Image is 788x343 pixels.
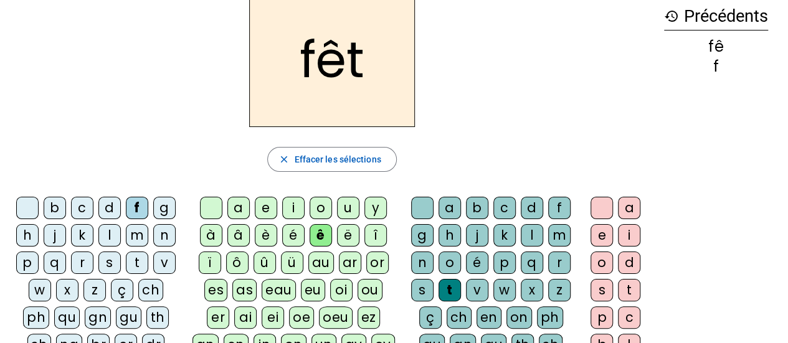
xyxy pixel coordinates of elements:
div: b [44,197,66,219]
div: f [548,197,571,219]
div: b [466,197,488,219]
div: j [466,224,488,247]
div: ez [358,306,380,329]
div: c [618,306,640,329]
div: t [618,279,640,301]
div: c [493,197,516,219]
div: r [548,251,571,274]
div: n [411,251,434,274]
div: é [466,251,488,274]
div: r [71,251,93,274]
div: m [126,224,148,247]
h3: Précédents [664,2,768,31]
div: z [83,279,106,301]
div: ou [358,279,382,301]
div: ë [337,224,359,247]
div: d [618,251,640,274]
div: ï [199,251,221,274]
div: g [153,197,176,219]
div: er [207,306,229,329]
div: ç [419,306,442,329]
div: x [521,279,543,301]
div: v [466,279,488,301]
div: eu [301,279,325,301]
div: â [227,224,250,247]
div: ar [339,251,361,274]
div: gu [116,306,141,329]
div: t [126,251,148,274]
div: ph [537,306,563,329]
div: a [439,197,461,219]
div: î [364,224,387,247]
div: o [591,251,613,274]
div: ai [234,306,257,329]
div: qu [54,306,80,329]
div: t [439,279,461,301]
div: oe [289,306,314,329]
div: ç [111,279,133,301]
div: oi [330,279,353,301]
div: gn [85,306,111,329]
div: l [98,224,121,247]
div: z [548,279,571,301]
div: ch [447,306,472,329]
div: th [146,306,169,329]
div: au [308,251,334,274]
div: q [44,251,66,274]
div: d [521,197,543,219]
div: s [411,279,434,301]
div: d [98,197,121,219]
div: fê [664,39,768,54]
div: s [591,279,613,301]
div: p [16,251,39,274]
span: Effacer les sélections [294,152,381,167]
div: h [16,224,39,247]
div: x [56,279,78,301]
div: ei [262,306,284,329]
div: c [71,197,93,219]
div: h [439,224,461,247]
div: p [493,251,516,274]
div: i [282,197,305,219]
div: as [232,279,257,301]
div: y [364,197,387,219]
div: q [521,251,543,274]
div: k [493,224,516,247]
div: ê [310,224,332,247]
div: e [591,224,613,247]
div: à [200,224,222,247]
div: es [204,279,227,301]
div: k [71,224,93,247]
div: v [153,251,176,274]
div: o [439,251,461,274]
div: w [493,279,516,301]
div: a [227,197,250,219]
div: w [29,279,51,301]
div: or [366,251,389,274]
div: ch [138,279,163,301]
div: p [591,306,613,329]
div: n [153,224,176,247]
div: è [255,224,277,247]
div: en [477,306,501,329]
div: u [337,197,359,219]
mat-icon: close [278,154,289,165]
div: ü [281,251,303,274]
div: on [506,306,532,329]
div: e [255,197,277,219]
div: j [44,224,66,247]
div: o [310,197,332,219]
div: ô [226,251,249,274]
div: oeu [319,306,353,329]
div: û [254,251,276,274]
div: i [618,224,640,247]
div: eau [262,279,296,301]
div: s [98,251,121,274]
div: g [411,224,434,247]
button: Effacer les sélections [267,147,396,172]
div: l [521,224,543,247]
mat-icon: history [664,9,679,24]
div: a [618,197,640,219]
div: m [548,224,571,247]
div: f [126,197,148,219]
